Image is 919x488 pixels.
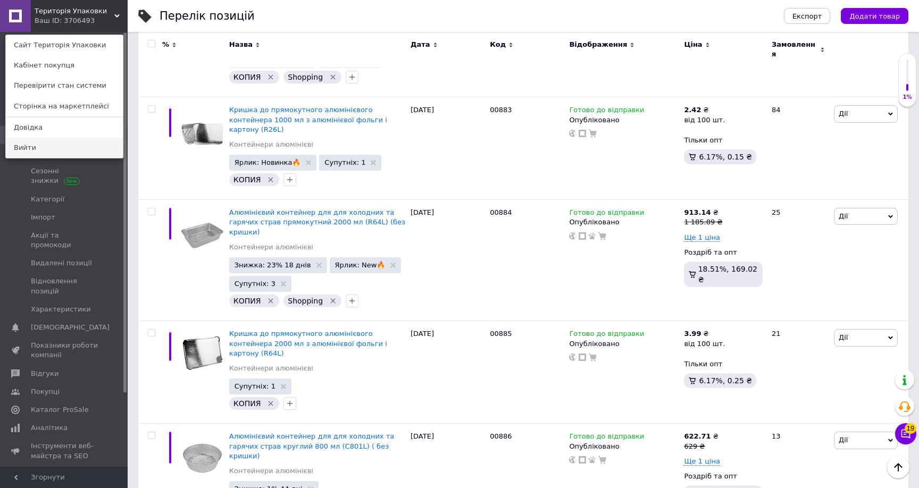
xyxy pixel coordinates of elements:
div: від 100 шт. [684,115,725,125]
span: Територія Упаковки [35,6,114,16]
span: Показники роботи компанії [31,341,98,360]
div: [DATE] [408,321,487,424]
span: Готово до відправки [569,106,644,117]
div: 21 [765,321,831,424]
span: Сезонні знижки [31,166,98,186]
div: Роздріб та опт [684,472,763,481]
span: Категорії [31,195,64,204]
span: КОПИЯ [233,175,261,184]
span: Дії [839,212,848,220]
img: Крышка к прямоугольному алюминевую контейнеру 2000 мл из алюминиевой фольги и картона (R64L) [181,329,224,372]
div: ₴ [684,329,725,339]
span: Готово до відправки [569,432,644,443]
span: Експорт [792,12,822,20]
span: Відображення [569,40,627,49]
span: Дії [839,436,848,444]
a: Довідка [6,117,123,138]
span: КОПИЯ [233,297,261,305]
div: Опубліковано [569,442,679,451]
span: 00883 [490,106,512,114]
span: Акції та промокоди [31,231,98,250]
a: Контейнери алюмінієві [229,140,313,149]
div: від 100 шт. [684,339,725,349]
img: Крышка к прямоугольному алюминевую контейнеру 1000 мл из алюминиевой фольги и картона (R26L) [181,105,224,148]
a: Алюмінієвий контейнер для для холодних та гарячих страв прямокутний 2000 мл (R64L) (без кришки) [229,208,405,235]
a: Перевірити стан системи [6,75,123,96]
span: КОПИЯ [233,73,261,81]
b: 622.71 [684,432,711,440]
svg: Видалити мітку [266,297,275,305]
a: Алюмінієвий контейнер для для холодних та гарячих страв круглий 800 мл (С801L) ( без кришки) [229,432,394,459]
div: Тільки опт [684,359,763,369]
button: Додати товар [841,8,908,24]
span: Покупці [31,387,60,397]
span: Shopping [288,297,323,305]
div: Ваш ID: 3706493 [35,16,79,26]
span: Готово до відправки [569,208,644,220]
span: Інструменти веб-майстра та SEO [31,441,98,460]
span: Дата [411,40,430,49]
img: Контейнер прямоугольный из алюминиевой фольги 2000 мл (R64L) ( Без крышки) [181,208,224,251]
span: 6.17%, 0.25 ₴ [699,376,752,385]
span: 00884 [490,208,512,216]
span: Відгуки [31,369,59,378]
b: 2.42 [684,106,701,114]
span: % [162,40,169,49]
a: Контейнери алюмінієві [229,242,313,252]
div: Опубліковано [569,217,679,227]
svg: Видалити мітку [266,399,275,408]
a: Вийти [6,138,123,158]
div: Перелік позицій [160,11,255,22]
span: Ціна [684,40,702,49]
div: 1 185.89 ₴ [684,217,722,227]
span: [DEMOGRAPHIC_DATA] [31,323,110,332]
b: 3.99 [684,330,701,338]
span: Аналітика [31,423,68,433]
button: Чат з покупцем19 [895,423,916,444]
a: Кришка до прямокутного алюмінієвого контейнера 1000 мл з алюмінієвої фольги і картону (R26L) [229,106,387,133]
div: ₴ [684,105,725,115]
span: Ще 1 ціна [684,457,720,466]
span: Супутніх: 3 [235,280,275,287]
span: Знижка: 23% 18 днів [235,262,311,268]
a: Сайт Територія Упаковки [6,35,123,55]
span: Відновлення позицій [31,276,98,296]
span: Замовлення [772,40,817,59]
div: ₴ [684,208,722,217]
span: Супутніх: 1 [235,383,275,390]
span: Імпорт [31,213,55,222]
a: Сторінка на маркетплейсі [6,96,123,116]
span: КОПИЯ [233,399,261,408]
div: Опубліковано [569,339,679,349]
div: ₴ [684,432,718,441]
a: Контейнери алюмінієві [229,466,313,476]
div: [DATE] [408,97,487,200]
span: Каталог ProSale [31,405,88,415]
span: 00885 [490,330,512,338]
div: 629 ₴ [684,442,718,451]
span: Ще 1 ціна [684,233,720,242]
span: Ярлик: New🔥 [335,262,386,268]
div: 1% [899,94,916,101]
span: Код [490,40,506,49]
span: Готово до відправки [569,330,644,341]
div: Опубліковано [569,115,679,125]
svg: Видалити мітку [266,175,275,184]
div: Роздріб та опт [684,248,763,257]
b: 913.14 [684,208,711,216]
div: 25 [765,200,831,321]
span: Ярлик: Новинка🔥 [235,159,301,166]
svg: Видалити мітку [329,297,337,305]
span: Shopping [288,73,323,81]
span: Характеристики [31,305,91,314]
div: [DATE] [408,200,487,321]
span: 19 [905,423,916,434]
a: Контейнери алюмінієві [229,364,313,373]
div: Тільки опт [684,136,763,145]
button: Наверх [887,456,909,478]
div: 84 [765,97,831,200]
svg: Видалити мітку [266,73,275,81]
span: 6.17%, 0.15 ₴ [699,153,752,161]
